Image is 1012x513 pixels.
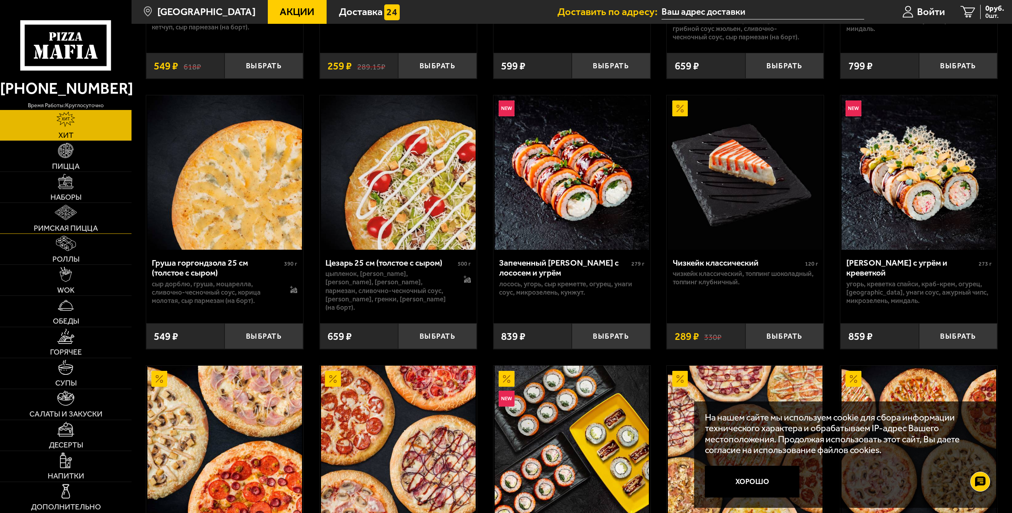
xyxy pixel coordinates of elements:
span: [GEOGRAPHIC_DATA] [157,7,255,17]
a: НовинкаРолл Калипсо с угрём и креветкой [840,95,997,250]
button: Хорошо [705,466,800,498]
span: Хит [58,131,74,139]
a: Цезарь 25 см (толстое с сыром) [320,95,477,250]
button: Выбрать [572,53,650,79]
span: 120 г [805,260,818,267]
img: Акционный [151,371,167,387]
p: угорь, креветка спайси, краб-крем, огурец, [GEOGRAPHIC_DATA], унаги соус, ажурный чипс, микрозеле... [846,280,992,305]
s: 289.15 ₽ [357,61,385,71]
span: Акции [280,7,314,17]
p: На нашем сайте мы используем cookie для сбора информации технического характера и обрабатываем IP... [705,412,983,456]
span: Пицца [52,162,79,170]
span: Десерты [49,441,83,449]
span: 549 ₽ [154,331,178,342]
span: Обеды [53,317,79,325]
span: 659 ₽ [327,331,352,342]
s: 618 ₽ [184,61,201,71]
span: 659 ₽ [675,61,699,71]
img: Акционный [846,371,861,387]
img: Новинка [499,391,515,407]
img: Новинка [846,100,861,116]
span: 279 г [631,260,644,267]
span: 599 ₽ [501,61,525,71]
button: Выбрать [398,53,477,79]
span: 500 г [458,260,471,267]
span: Напитки [48,472,84,480]
img: Акционный [672,371,688,387]
p: цыпленок, [PERSON_NAME], [PERSON_NAME], [PERSON_NAME], пармезан, сливочно-чесночный соус, [PERSON... [325,270,453,312]
span: Войти [917,7,945,17]
img: Акционный [672,100,688,116]
span: 259 ₽ [327,61,352,71]
span: 289 ₽ [675,331,699,342]
s: 330 ₽ [704,331,722,342]
span: 0 руб. [985,5,1004,12]
span: 839 ₽ [501,331,525,342]
button: Выбрать [398,323,477,349]
span: Доставить по адресу: [557,7,662,17]
button: Выбрать [745,53,824,79]
span: 549 ₽ [154,61,178,71]
span: Римская пицца [34,224,98,232]
p: Чизкейк классический, топпинг шоколадный, топпинг клубничный. [673,270,818,286]
span: Наборы [50,193,81,201]
span: 0 шт. [985,13,1004,19]
button: Выбрать [572,323,650,349]
button: Выбрать [224,53,303,79]
div: Запеченный [PERSON_NAME] с лососем и угрём [499,258,629,278]
div: Чизкейк классический [673,258,803,268]
span: Салаты и закуски [29,410,103,418]
span: Супы [55,379,77,387]
img: Акционный [325,371,341,387]
p: цыпленок, сыр сулугуни, моцарелла, вешенки жареные, жареный лук, грибной соус Жюльен, сливочно-че... [673,8,800,41]
img: Груша горгондзола 25 см (толстое с сыром) [147,95,302,250]
img: Запеченный ролл Гурмэ с лососем и угрём [495,95,649,250]
div: Груша горгондзола 25 см (толстое с сыром) [152,258,282,278]
img: Ролл Калипсо с угрём и креветкой [842,95,996,250]
img: Цезарь 25 см (толстое с сыром) [321,95,476,250]
button: Выбрать [745,323,824,349]
img: 15daf4d41897b9f0e9f617042186c801.svg [384,4,400,20]
span: Горячее [50,348,82,356]
span: 273 г [979,260,992,267]
img: Чизкейк классический [668,95,822,250]
span: 859 ₽ [848,331,873,342]
span: 390 г [284,260,297,267]
img: Новинка [499,100,515,116]
span: Дополнительно [31,503,101,511]
div: Цезарь 25 см (толстое с сыром) [325,258,456,268]
p: сыр дорблю, груша, моцарелла, сливочно-чесночный соус, корица молотая, сыр пармезан (на борт). [152,280,279,305]
a: АкционныйЧизкейк классический [667,95,824,250]
span: Доставка [339,7,383,17]
button: Выбрать [919,53,998,79]
span: WOK [57,286,75,294]
img: Акционный [499,371,515,387]
div: [PERSON_NAME] с угрём и креветкой [846,258,977,278]
a: НовинкаЗапеченный ролл Гурмэ с лососем и угрём [493,95,650,250]
button: Выбрать [919,323,998,349]
button: Выбрать [224,323,303,349]
input: Ваш адрес доставки [662,5,864,19]
span: 799 ₽ [848,61,873,71]
a: Груша горгондзола 25 см (толстое с сыром) [146,95,303,250]
span: Роллы [52,255,79,263]
p: лосось, угорь, Сыр креметте, огурец, унаги соус, микрозелень, кунжут. [499,280,644,297]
